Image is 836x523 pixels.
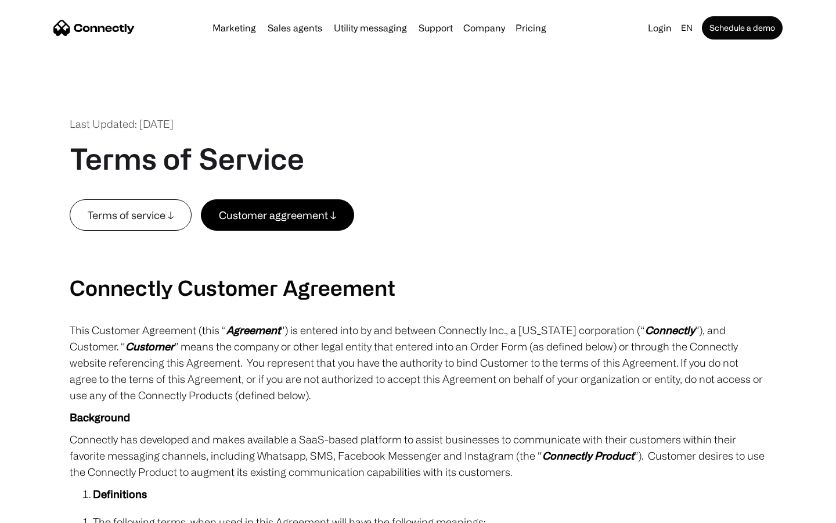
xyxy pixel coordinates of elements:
[511,23,551,33] a: Pricing
[542,450,634,461] em: Connectly Product
[93,488,147,500] strong: Definitions
[70,116,174,132] div: Last Updated: [DATE]
[125,341,174,352] em: Customer
[263,23,327,33] a: Sales agents
[645,324,695,336] em: Connectly
[70,253,766,269] p: ‍
[70,231,766,247] p: ‍
[681,20,693,36] div: en
[219,207,336,223] div: Customer aggreement ↓
[23,503,70,519] ul: Language list
[226,324,280,336] em: Agreement
[643,20,676,36] a: Login
[70,141,304,176] h1: Terms of Service
[414,23,457,33] a: Support
[88,207,174,223] div: Terms of service ↓
[208,23,261,33] a: Marketing
[463,20,505,36] div: Company
[702,16,783,40] a: Schedule a demo
[12,501,70,519] aside: Language selected: English
[70,322,766,403] p: This Customer Agreement (this “ ”) is entered into by and between Connectly Inc., a [US_STATE] co...
[70,275,766,300] h2: Connectly Customer Agreement
[70,411,130,423] strong: Background
[70,431,766,480] p: Connectly has developed and makes available a SaaS-based platform to assist businesses to communi...
[329,23,412,33] a: Utility messaging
